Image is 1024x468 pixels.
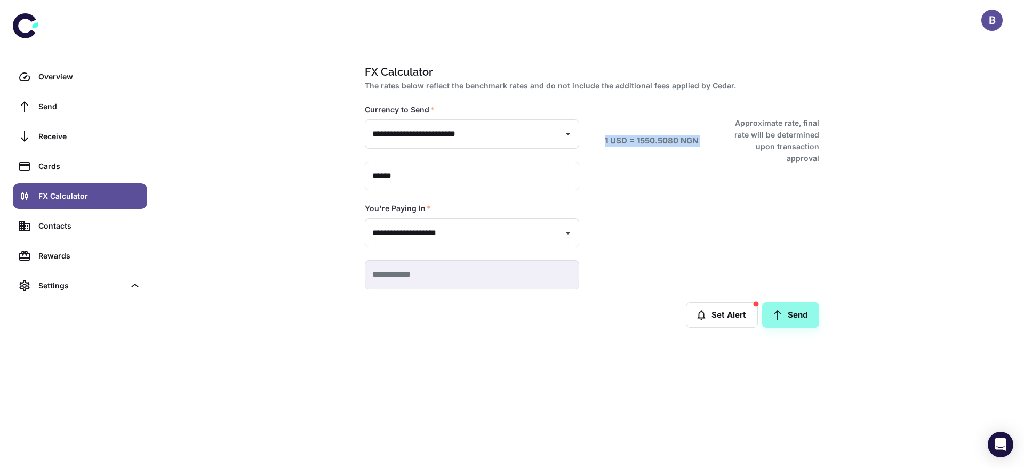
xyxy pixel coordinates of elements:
h1: FX Calculator [365,64,815,80]
a: FX Calculator [13,183,147,209]
button: B [981,10,1003,31]
label: Currency to Send [365,104,435,115]
div: Rewards [38,250,141,262]
div: Open Intercom Messenger [988,432,1013,457]
button: Open [561,225,575,240]
label: You're Paying In [365,203,431,214]
a: Send [762,302,819,328]
a: Rewards [13,243,147,269]
a: Receive [13,124,147,149]
div: Settings [38,280,125,292]
h6: Approximate rate, final rate will be determined upon transaction approval [723,117,819,164]
a: Cards [13,154,147,179]
button: Set Alert [686,302,758,328]
div: FX Calculator [38,190,141,202]
a: Send [13,94,147,119]
button: Open [561,126,575,141]
div: Contacts [38,220,141,232]
div: Overview [38,71,141,83]
a: Overview [13,64,147,90]
div: Cards [38,160,141,172]
h6: 1 USD = 1550.5080 NGN [605,135,698,147]
div: Receive [38,131,141,142]
a: Contacts [13,213,147,239]
div: Send [38,101,141,112]
div: Settings [13,273,147,298]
